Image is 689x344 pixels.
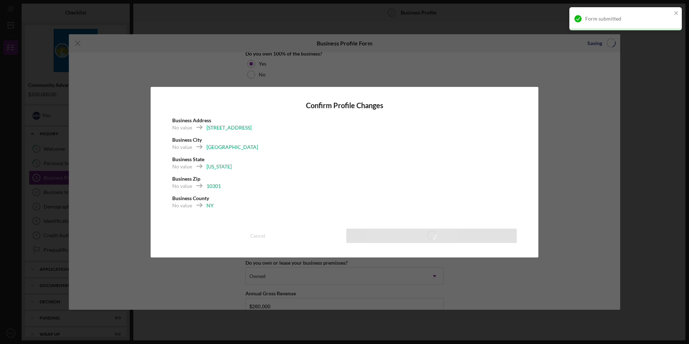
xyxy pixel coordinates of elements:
[172,202,192,209] div: No value
[172,144,192,151] div: No value
[172,182,192,190] div: No value
[172,176,200,182] b: Business Zip
[585,16,672,22] div: Form submitted
[346,229,517,243] button: Save
[172,229,343,243] button: Cancel
[172,117,211,123] b: Business Address
[206,182,221,190] div: 10301
[172,137,202,143] b: Business City
[674,10,679,17] button: close
[172,101,517,110] h4: Confirm Profile Changes
[172,195,209,201] b: Business County
[206,124,252,131] div: [STREET_ADDRESS]
[172,124,192,131] div: No value
[206,163,232,170] div: [US_STATE]
[172,163,192,170] div: No value
[172,156,204,162] b: Business State
[250,229,265,243] div: Cancel
[206,144,258,151] div: [GEOGRAPHIC_DATA]
[206,202,214,209] div: NY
